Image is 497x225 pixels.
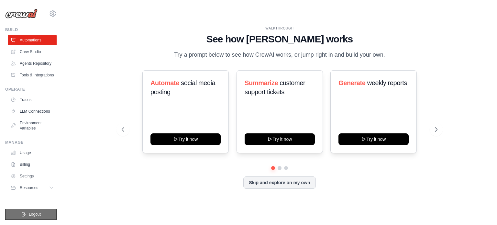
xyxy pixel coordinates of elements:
a: Traces [8,95,57,105]
div: Manage [5,140,57,145]
a: Usage [8,148,57,158]
div: Build [5,27,57,32]
h1: See how [PERSON_NAME] works [122,33,437,45]
iframe: Chat Widget [465,194,497,225]
div: Operate [5,87,57,92]
a: Environment Variables [8,118,57,133]
span: Resources [20,185,38,190]
a: Tools & Integrations [8,70,57,80]
img: Logo [5,9,38,18]
a: Automations [8,35,57,45]
span: weekly reports [367,79,407,86]
span: social media posting [150,79,215,96]
a: Billing [8,159,57,170]
a: Agents Repository [8,58,57,69]
button: Try it now [150,133,221,145]
a: Settings [8,171,57,181]
span: Logout [29,212,41,217]
span: Summarize [245,79,278,86]
button: Logout [5,209,57,220]
div: Widget de chat [465,194,497,225]
button: Skip and explore on my own [243,176,315,189]
button: Try it now [338,133,409,145]
span: Generate [338,79,366,86]
span: Automate [150,79,179,86]
a: Crew Studio [8,47,57,57]
button: Try it now [245,133,315,145]
p: Try a prompt below to see how CrewAI works, or jump right in and build your own. [171,50,388,60]
div: WALKTHROUGH [122,26,437,31]
a: LLM Connections [8,106,57,117]
button: Resources [8,183,57,193]
span: customer support tickets [245,79,305,96]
